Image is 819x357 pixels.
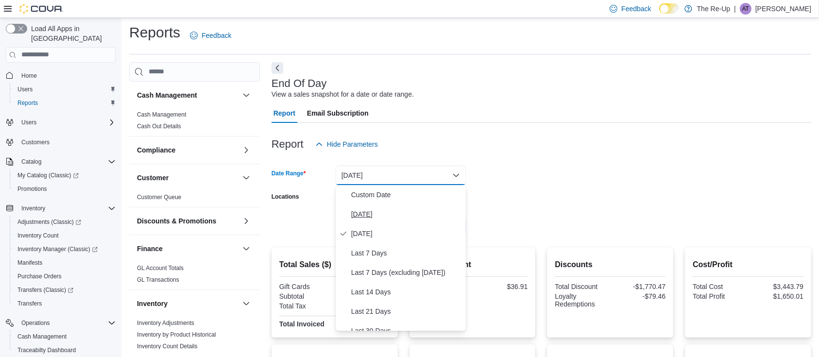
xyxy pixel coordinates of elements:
[417,259,528,271] h2: Average Spent
[137,123,181,130] a: Cash Out Details
[351,267,462,278] span: Last 7 Days (excluding [DATE])
[17,70,41,82] a: Home
[137,331,216,339] span: Inventory by Product Historical
[137,244,239,254] button: Finance
[17,245,98,253] span: Inventory Manager (Classic)
[186,26,235,45] a: Feedback
[10,182,119,196] button: Promotions
[693,259,803,271] h2: Cost/Profit
[129,23,180,42] h1: Reports
[14,243,116,255] span: Inventory Manager (Classic)
[14,271,116,282] span: Purchase Orders
[17,117,116,128] span: Users
[351,325,462,337] span: Last 30 Days
[14,331,116,342] span: Cash Management
[17,300,42,307] span: Transfers
[17,203,116,214] span: Inventory
[17,317,116,329] span: Operations
[137,276,179,284] span: GL Transactions
[129,191,260,207] div: Customer
[697,3,730,15] p: The Re-Up
[17,117,40,128] button: Users
[555,283,608,290] div: Total Discount
[279,292,333,300] div: Subtotal
[129,262,260,289] div: Finance
[2,202,119,215] button: Inventory
[17,218,81,226] span: Adjustments (Classic)
[14,344,116,356] span: Traceabilty Dashboard
[17,333,67,340] span: Cash Management
[734,3,736,15] p: |
[137,331,216,338] a: Inventory by Product Historical
[129,109,260,136] div: Cash Management
[14,284,77,296] a: Transfers (Classic)
[137,111,186,119] span: Cash Management
[2,155,119,169] button: Catalog
[240,89,252,101] button: Cash Management
[351,228,462,239] span: [DATE]
[311,135,382,154] button: Hide Parameters
[2,135,119,149] button: Customers
[272,62,283,74] button: Next
[272,138,304,150] h3: Report
[137,145,175,155] h3: Compliance
[21,119,36,126] span: Users
[612,283,665,290] div: -$1,770.47
[137,276,179,283] a: GL Transactions
[10,215,119,229] a: Adjustments (Classic)
[555,259,665,271] h2: Discounts
[2,68,119,83] button: Home
[21,158,41,166] span: Catalog
[336,185,466,331] div: Select listbox
[17,171,79,179] span: My Catalog (Classic)
[14,216,85,228] a: Adjustments (Classic)
[14,230,116,241] span: Inventory Count
[279,320,324,328] strong: Total Invoiced
[27,24,116,43] span: Load All Apps in [GEOGRAPHIC_DATA]
[474,283,528,290] div: $36.91
[137,299,168,308] h3: Inventory
[750,283,803,290] div: $3,443.79
[14,170,116,181] span: My Catalog (Classic)
[240,144,252,156] button: Compliance
[327,139,378,149] span: Hide Parameters
[137,145,239,155] button: Compliance
[279,302,333,310] div: Total Tax
[740,3,751,15] div: Aubrey Turner
[10,297,119,310] button: Transfers
[14,84,36,95] a: Users
[272,89,414,100] div: View a sales snapshot for a date or date range.
[137,216,216,226] h3: Discounts & Promotions
[14,271,66,282] a: Purchase Orders
[14,298,46,309] a: Transfers
[14,183,116,195] span: Promotions
[14,183,51,195] a: Promotions
[10,283,119,297] a: Transfers (Classic)
[137,173,239,183] button: Customer
[240,215,252,227] button: Discounts & Promotions
[17,99,38,107] span: Reports
[336,166,466,185] button: [DATE]
[137,320,194,326] a: Inventory Adjustments
[693,292,746,300] div: Total Profit
[17,85,33,93] span: Users
[14,84,116,95] span: Users
[137,264,184,272] span: GL Account Totals
[612,292,665,300] div: -$79.46
[17,259,42,267] span: Manifests
[17,203,49,214] button: Inventory
[21,138,50,146] span: Customers
[14,97,42,109] a: Reports
[137,299,239,308] button: Inventory
[14,216,116,228] span: Adjustments (Classic)
[272,170,306,177] label: Date Range
[10,242,119,256] a: Inventory Manager (Classic)
[621,4,651,14] span: Feedback
[17,185,47,193] span: Promotions
[14,97,116,109] span: Reports
[10,270,119,283] button: Purchase Orders
[137,343,198,350] a: Inventory Count Details
[14,170,83,181] a: My Catalog (Classic)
